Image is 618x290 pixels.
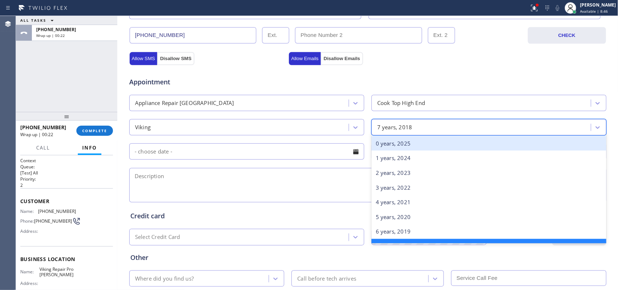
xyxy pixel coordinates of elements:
div: 3 years, 2022 [371,180,606,195]
h2: Queue: [20,164,113,170]
div: 7 years, 2018 [377,123,412,131]
div: [PERSON_NAME] [580,2,616,8]
button: CHECK [528,27,606,44]
div: 2 years, 2023 [371,165,606,180]
input: Ext. 2 [428,27,455,43]
div: Viking [135,123,151,131]
div: Credit card [130,211,605,221]
div: Where did you find us? [135,274,194,283]
input: Phone Number [130,27,257,43]
div: 7 years, 2018 [371,239,606,254]
span: Name: [20,209,38,214]
button: Info [78,141,101,155]
div: Call before tech arrives [297,274,356,283]
span: ALL TASKS [20,18,46,23]
span: Address: [20,228,39,234]
span: Viking Repair Pro [PERSON_NAME] [39,266,76,278]
input: Phone Number 2 [295,27,422,43]
button: Disallow SMS [157,52,194,65]
p: 2 [20,182,113,188]
div: Select Credit Card [135,233,180,241]
button: Allow SMS [130,52,157,65]
button: Call [32,141,54,155]
span: Customer [20,198,113,205]
div: Appliance Repair [GEOGRAPHIC_DATA] [135,99,234,107]
input: Service Call Fee [451,270,606,286]
button: Mute [552,3,563,13]
span: COMPLETE [82,128,107,133]
button: Disallow Emails [321,52,363,65]
span: [PHONE_NUMBER] [36,26,76,33]
span: Address: [20,281,39,286]
div: 1 years, 2024 [371,151,606,165]
span: Wrap up | 00:22 [20,131,53,138]
span: Wrap up | 00:22 [36,33,65,38]
div: 6 years, 2019 [371,224,606,239]
span: [PHONE_NUMBER] [38,209,76,214]
div: Other [130,253,605,262]
span: Call [36,144,50,151]
span: Available | 8:46 [580,9,608,14]
h1: Context [20,157,113,164]
button: COMPLETE [76,126,113,136]
span: [PHONE_NUMBER] [34,218,72,224]
button: Allow Emails [289,52,321,65]
div: 4 years, 2021 [371,195,606,210]
span: [PHONE_NUMBER] [20,124,66,131]
span: Appointment [129,77,287,87]
h2: Priority: [20,176,113,182]
div: Cook Top High End [377,99,425,107]
button: ALL TASKS [16,16,61,25]
div: 5 years, 2020 [371,210,606,224]
span: Phone: [20,218,34,224]
div: 0 years, 2025 [371,136,606,151]
p: [Test] All [20,170,113,176]
span: Business location [20,256,113,262]
input: Ext. [262,27,289,43]
span: Name: [20,269,39,274]
input: - choose date - [129,143,364,160]
span: Info [82,144,97,151]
